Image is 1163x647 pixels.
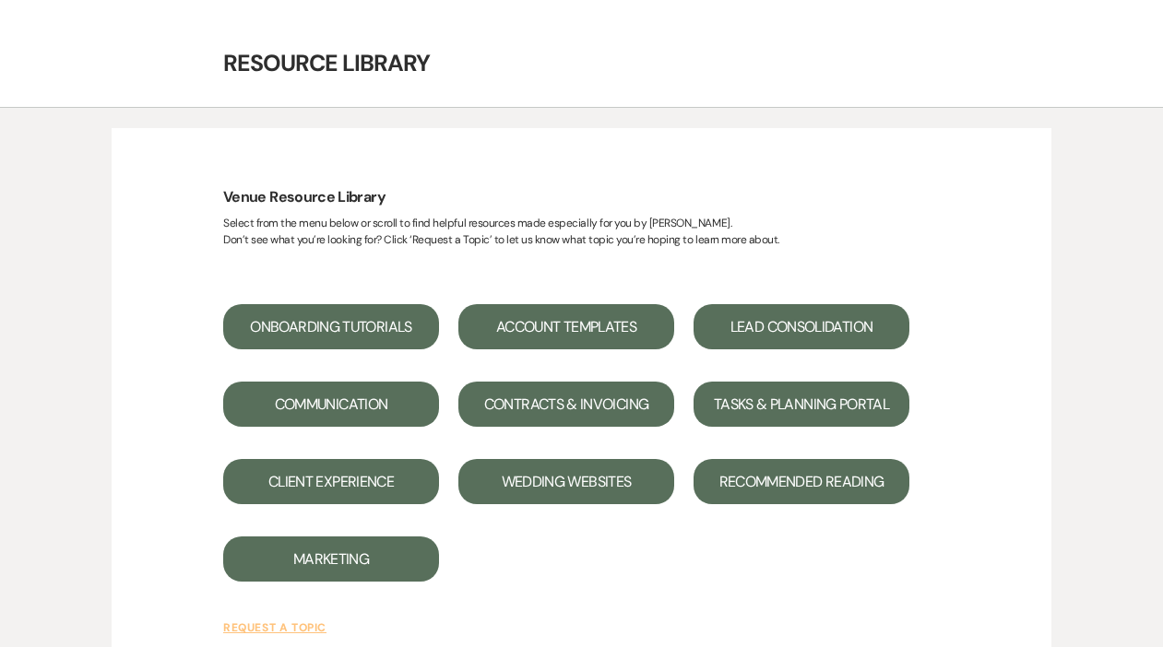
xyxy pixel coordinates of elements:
a: Lead Consolidation [694,317,929,336]
a: Onboarding Tutorials [223,317,458,336]
button: Wedding Websites [458,459,674,504]
button: Recommended Reading [694,459,909,504]
h4: Venue Resource Library [223,187,940,215]
a: Contracts & Invoicing [458,394,694,414]
a: Recommended Reading [694,472,929,491]
a: Account Templates [458,317,694,336]
div: Select from the menu below or scroll to find helpful resources made especially for you by [PERSON... [223,215,940,231]
a: Wedding Websites [458,472,694,491]
button: Contracts & Invoicing [458,382,674,427]
button: Marketing [223,536,439,582]
button: Communication [223,382,439,427]
a: Marketing [223,549,458,569]
button: Onboarding Tutorials [223,304,439,349]
div: Don’t see what you’re looking for? Click ‘Request a Topic’ to let us know what topic you’re hopin... [223,231,940,248]
button: Tasks & Planning Portal [694,382,909,427]
button: Lead Consolidation [694,304,909,349]
a: Client Experience [223,472,458,491]
button: Account Templates [458,304,674,349]
a: Communication [223,394,458,414]
a: Tasks & Planning Portal [694,394,929,414]
button: Client Experience [223,459,439,504]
